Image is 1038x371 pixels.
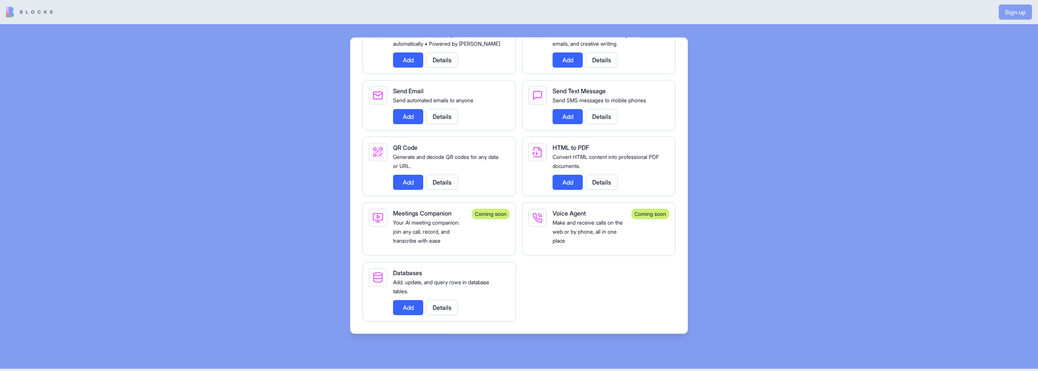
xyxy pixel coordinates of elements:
[586,52,617,67] button: Details
[553,153,659,169] span: Convert HTML content into professional PDF documents.
[586,109,617,124] button: Details
[553,52,583,67] button: Add
[631,208,669,219] div: Coming soon
[553,97,646,103] span: Send SMS messages to mobile phones
[553,174,583,189] button: Add
[393,174,423,189] button: Add
[553,109,583,124] button: Add
[393,219,459,243] span: Your AI meeting companion: join any call, record, and transcribe with ease
[553,87,606,94] span: Send Text Message
[393,97,473,103] span: Send automated emails to anyone
[393,52,423,67] button: Add
[553,143,589,151] span: HTML to PDF
[426,52,458,67] button: Details
[426,174,458,189] button: Details
[393,109,423,124] button: Add
[586,174,617,189] button: Details
[553,209,586,217] span: Voice Agent
[393,300,423,315] button: Add
[393,31,500,46] span: Search the internet and get real-time results automatically • Powered by [PERSON_NAME]
[553,31,647,46] span: Create content with AI including articles, emails, and creative writing.
[393,87,424,94] span: Send Email
[472,208,510,219] div: Coming soon
[553,219,623,243] span: Make and receive calls on the web or by phone, all in one place
[393,209,451,217] span: Meetings Companion
[426,109,458,124] button: Details
[393,153,498,169] span: Generate and decode QR codes for any data or URL.
[393,269,422,276] span: Databases
[393,143,418,151] span: QR Code
[426,300,458,315] button: Details
[393,279,489,294] span: Add, update, and query rows in database tables.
